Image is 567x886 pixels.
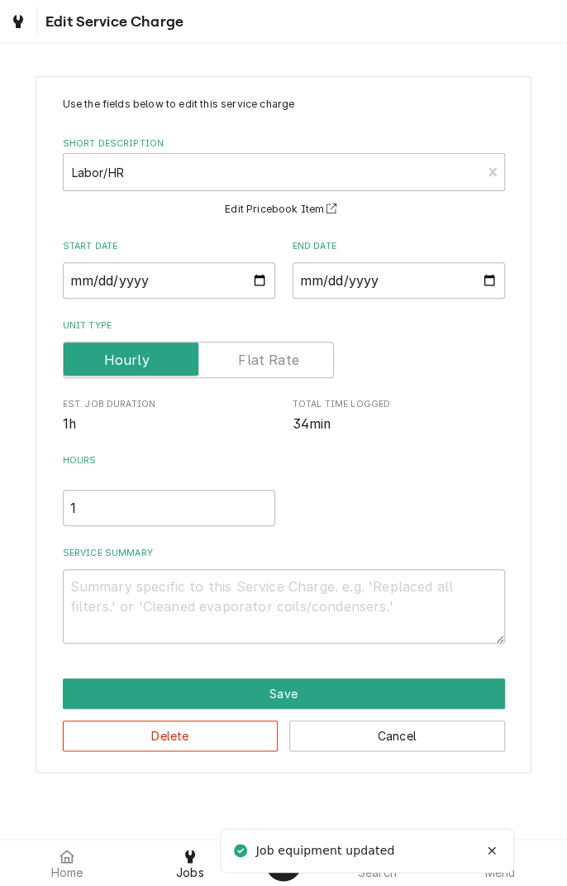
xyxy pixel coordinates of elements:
span: 34min [293,416,331,432]
input: yyyy-mm-dd [293,262,505,299]
div: Job equipment updated [256,842,398,860]
div: [object Object] [63,454,275,526]
div: Line Item Create/Update Form [63,97,505,644]
span: Total Time Logged [293,414,505,434]
span: Search [358,866,397,879]
div: Est. Job Duration [63,398,275,433]
input: yyyy-mm-dd [63,262,275,299]
span: Jobs [176,866,204,879]
label: Service Summary [63,547,505,560]
div: Service Summary [63,547,505,644]
span: Menu [484,866,515,879]
div: Button Group Row [63,678,505,709]
span: Est. Job Duration [63,414,275,434]
button: Delete [63,721,279,751]
a: Jobs [130,843,251,883]
span: Edit Service Charge [40,11,183,33]
a: Home [7,843,128,883]
div: Total Time Logged [293,398,505,433]
div: End Date [293,240,505,299]
div: Line Item Create/Update [36,76,531,773]
span: 1h [63,416,76,432]
div: Button Group [63,678,505,751]
button: Cancel [289,721,505,751]
span: Total Time Logged [293,398,505,411]
div: Button Group Row [63,709,505,751]
span: Home [51,866,83,879]
a: Go to Jobs [3,7,33,36]
div: Start Date [63,240,275,299]
span: Est. Job Duration [63,398,275,411]
button: Save [63,678,505,709]
label: Hours [63,454,275,481]
label: End Date [293,240,505,253]
label: Start Date [63,240,275,253]
button: Edit Pricebook Item [222,199,345,220]
label: Short Description [63,137,505,151]
label: Unit Type [63,319,505,333]
div: Unit Type [63,319,505,378]
p: Use the fields below to edit this service charge [63,97,505,112]
div: Short Description [63,137,505,219]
